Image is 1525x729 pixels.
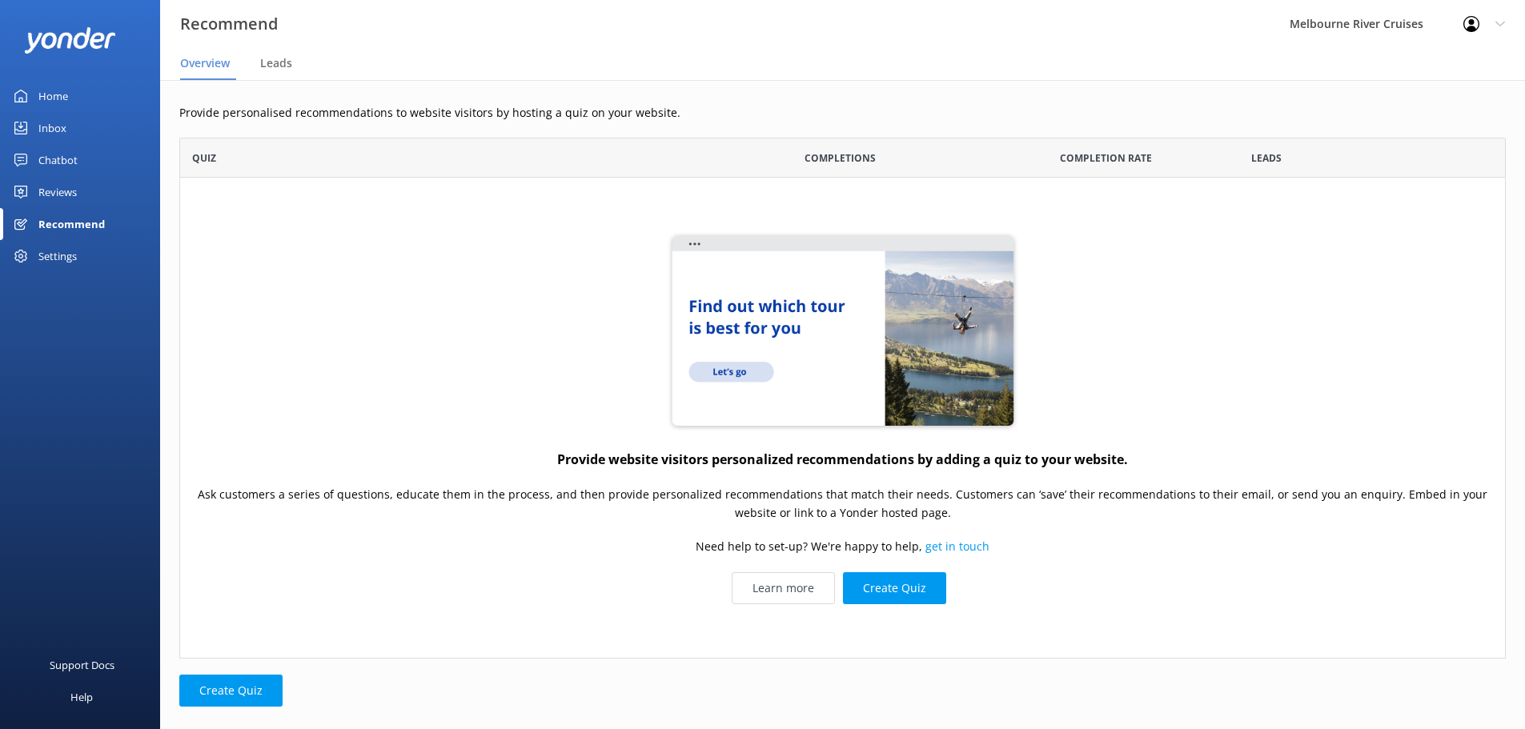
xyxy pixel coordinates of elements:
[196,487,1489,523] p: Ask customers a series of questions, educate them in the process, and then provide personalized r...
[1060,150,1152,166] span: Completion Rate
[180,55,230,71] span: Overview
[260,55,292,71] span: Leads
[805,150,876,166] span: Completions
[24,27,116,54] img: yonder-white-logo.png
[667,232,1019,432] img: quiz-website...
[179,675,283,707] button: Create Quiz
[696,539,989,556] p: Need help to set-up? We're happy to help,
[38,208,105,240] div: Recommend
[925,539,989,555] a: get in touch
[1251,150,1282,166] span: Leads
[70,681,93,713] div: Help
[179,104,1506,122] p: Provide personalised recommendations to website visitors by hosting a quiz on your website.
[180,11,278,37] h3: Recommend
[179,178,1506,658] div: grid
[50,649,114,681] div: Support Docs
[38,144,78,176] div: Chatbot
[38,240,77,272] div: Settings
[38,80,68,112] div: Home
[843,572,946,604] button: Create Quiz
[192,150,216,166] span: Quiz
[38,176,77,208] div: Reviews
[557,450,1128,471] h4: Provide website visitors personalized recommendations by adding a quiz to your website.
[38,112,66,144] div: Inbox
[732,572,835,604] a: Learn more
